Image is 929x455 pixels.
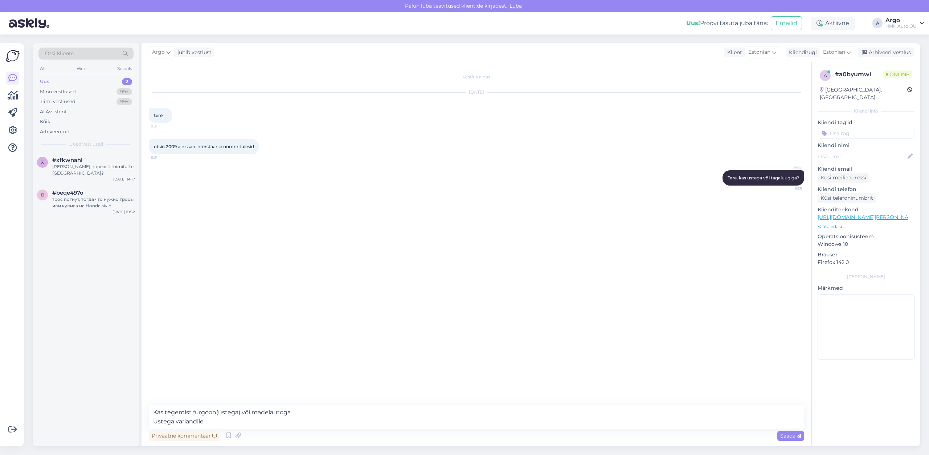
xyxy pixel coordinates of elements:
div: Arhiveeritud [40,128,70,135]
p: Märkmed [818,284,914,292]
div: Uus [40,78,49,85]
div: juhib vestlust [175,49,212,56]
textarea: Kas tegemist furgoon(ustega) või madelautoga. Ustega variandile [149,405,804,429]
p: Kliendi tag'id [818,119,914,126]
div: Argo [885,17,917,23]
span: #beqe497o [52,190,83,196]
div: Aktiivne [811,17,855,30]
span: otsin 2009 a nissan interstaarile numnritulesid [154,144,254,149]
p: Kliendi telefon [818,186,914,193]
div: # a0byumwl [835,70,883,79]
div: Küsi meiliaadressi [818,173,869,183]
div: Vestlus algas [149,74,804,80]
span: Tere, kas ustega või tagaluugiga? [728,175,799,180]
button: Emailid [771,16,802,30]
div: Tiimi vestlused [40,98,75,105]
p: Windows 10 [818,240,914,248]
span: Uued vestlused [69,141,103,147]
a: ArgoHMK Auto OÜ [885,17,925,29]
b: Uus! [686,20,700,27]
div: Klienditugi [786,49,817,56]
span: a [824,73,827,78]
span: 9:31 [151,123,178,129]
div: Küsi telefoninumbrit [818,193,876,203]
span: Otsi kliente [45,50,74,57]
div: [DATE] [149,89,804,96]
div: Kliendi info [818,108,914,114]
span: b [41,192,44,198]
span: Online [883,70,912,78]
span: tere [154,113,163,118]
p: Firefox 142.0 [818,259,914,266]
div: Arhiveeri vestlus [858,48,914,57]
div: 99+ [116,88,132,96]
input: Lisa nimi [818,153,906,161]
p: Klienditeekond [818,206,914,214]
div: Web [75,64,88,73]
div: [GEOGRAPHIC_DATA], [GEOGRAPHIC_DATA] [820,86,907,101]
span: Luba [507,3,524,9]
span: Argo [152,48,165,56]
div: 99+ [116,98,132,105]
div: AI Assistent [40,108,67,115]
span: Estonian [823,48,845,56]
div: [DATE] 10:52 [112,209,135,215]
p: Brauser [818,251,914,259]
p: Kliendi nimi [818,142,914,149]
span: #xfkwnahl [52,157,82,163]
div: Proovi tasuta juba täna: [686,19,768,28]
div: Privaatne kommentaar [149,431,220,441]
div: 2 [122,78,132,85]
div: Kõik [40,118,50,125]
p: Operatsioonisüsteem [818,233,914,240]
span: Argo [775,164,802,170]
input: Lisa tag [818,128,914,139]
div: A [872,18,883,28]
div: All [38,64,47,73]
div: HMK Auto OÜ [885,23,917,29]
div: Klient [724,49,742,56]
a: [URL][DOMAIN_NAME][PERSON_NAME] [818,214,918,220]
span: Estonian [748,48,770,56]
img: Askly Logo [6,49,20,63]
span: x [41,159,44,165]
div: [PERSON_NAME] nopeasti toimitatte [GEOGRAPHIC_DATA]? [52,163,135,176]
div: [DATE] 14:17 [113,176,135,182]
p: Kliendi email [818,165,914,173]
span: 9:31 [151,155,178,160]
div: [PERSON_NAME] [818,273,914,280]
p: Vaata edasi ... [818,223,914,230]
div: трос погнут, тогда что нужно тросы или кулиса на Honda sivic [52,196,135,209]
span: 9:35 [775,186,802,191]
div: Minu vestlused [40,88,76,96]
div: Socials [116,64,134,73]
span: Saada [780,432,801,439]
